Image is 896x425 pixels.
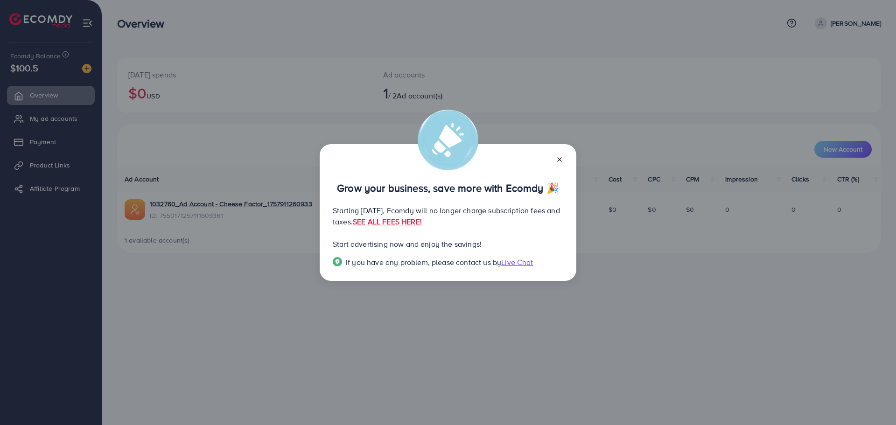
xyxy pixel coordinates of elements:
[333,182,563,194] p: Grow your business, save more with Ecomdy 🎉
[333,238,563,250] p: Start advertising now and enjoy the savings!
[501,257,533,267] span: Live Chat
[333,205,563,227] p: Starting [DATE], Ecomdy will no longer charge subscription fees and taxes.
[346,257,501,267] span: If you have any problem, please contact us by
[418,110,478,170] img: alert
[353,216,422,227] a: SEE ALL FEES HERE!
[333,257,342,266] img: Popup guide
